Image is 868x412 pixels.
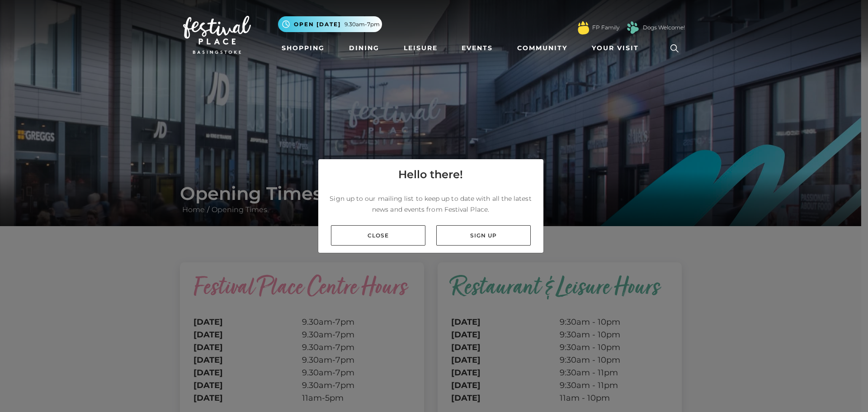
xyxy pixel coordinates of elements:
[345,40,383,57] a: Dining
[436,225,531,246] a: Sign up
[592,24,619,32] a: FP Family
[331,225,425,246] a: Close
[325,193,536,215] p: Sign up to our mailing list to keep up to date with all the latest news and events from Festival ...
[344,20,380,28] span: 9.30am-7pm
[183,16,251,54] img: Festival Place Logo
[458,40,496,57] a: Events
[588,40,647,57] a: Your Visit
[592,43,639,53] span: Your Visit
[278,16,382,32] button: Open [DATE] 9.30am-7pm
[400,40,441,57] a: Leisure
[294,20,341,28] span: Open [DATE]
[278,40,328,57] a: Shopping
[643,24,685,32] a: Dogs Welcome!
[514,40,571,57] a: Community
[398,166,463,183] h4: Hello there!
